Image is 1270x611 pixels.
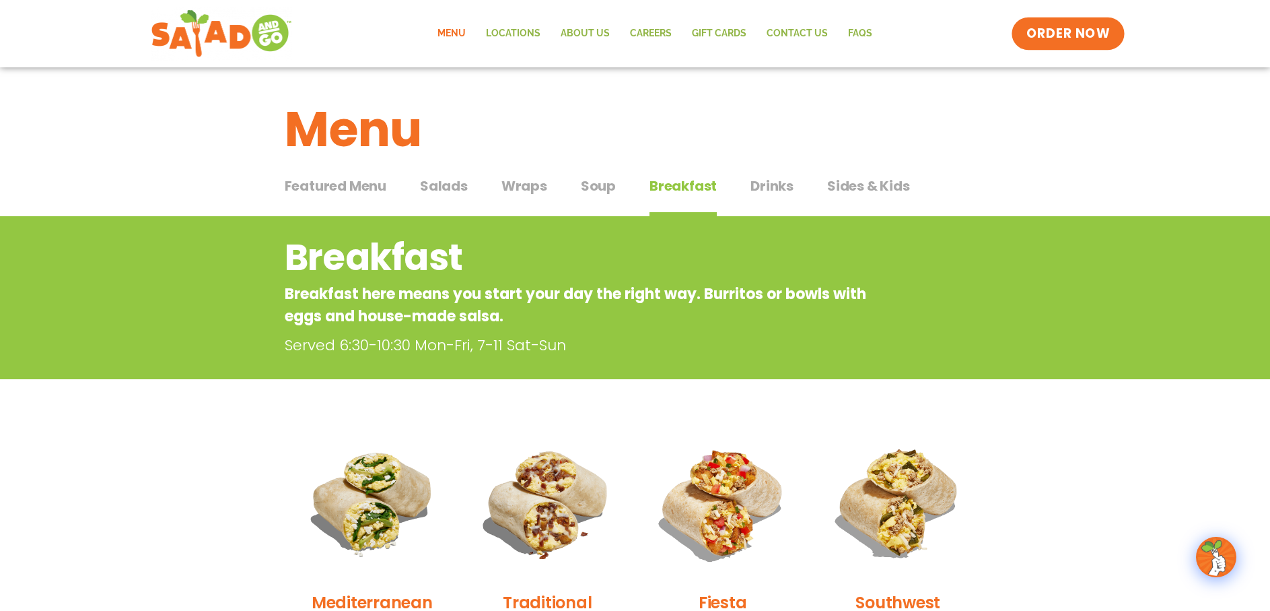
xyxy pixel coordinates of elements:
[285,171,986,217] div: Tabbed content
[427,18,882,49] nav: Menu
[151,7,293,61] img: new-SAG-logo-768×292
[1197,538,1235,576] img: wpChatIcon
[756,18,838,49] a: Contact Us
[1012,18,1125,50] a: ORDER NOW
[827,176,910,196] span: Sides & Kids
[470,425,625,581] img: Product photo for Traditional
[285,334,884,356] p: Served 6:30-10:30 Mon-Fri, 7-11 Sat-Sun
[295,425,450,581] img: Product photo for Mediterranean Breakfast Burrito
[750,176,793,196] span: Drinks
[501,176,547,196] span: Wraps
[285,230,878,285] h2: Breakfast
[581,176,616,196] span: Soup
[649,176,717,196] span: Breakfast
[551,18,620,49] a: About Us
[838,18,882,49] a: FAQs
[476,18,551,49] a: Locations
[682,18,756,49] a: GIFT CARDS
[645,425,801,581] img: Product photo for Fiesta
[285,176,386,196] span: Featured Menu
[420,176,468,196] span: Salads
[1026,25,1110,42] span: ORDER NOW
[620,18,682,49] a: Careers
[427,18,476,49] a: Menu
[820,425,976,581] img: Product photo for Southwest
[285,283,878,327] p: Breakfast here means you start your day the right way. Burritos or bowls with eggs and house-made...
[285,93,986,166] h1: Menu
